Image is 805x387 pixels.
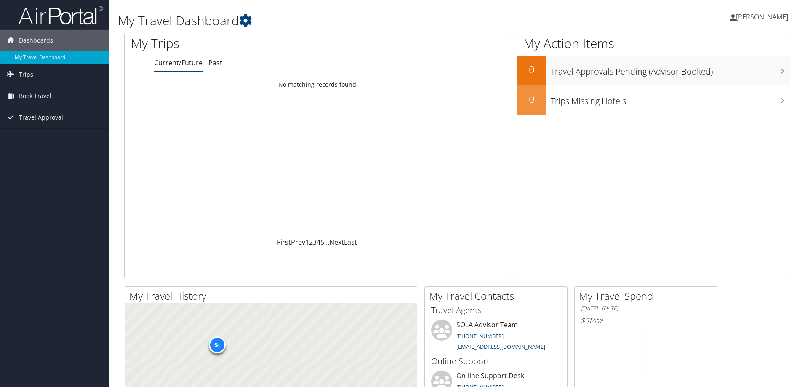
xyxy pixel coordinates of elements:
[730,4,797,29] a: [PERSON_NAME]
[19,107,63,128] span: Travel Approval
[456,332,504,340] a: [PHONE_NUMBER]
[131,35,343,52] h1: My Trips
[305,238,309,247] a: 1
[19,64,33,85] span: Trips
[129,289,417,303] h2: My Travel History
[517,92,546,106] h2: 0
[118,12,570,29] h1: My Travel Dashboard
[19,85,51,107] span: Book Travel
[324,238,329,247] span: …
[517,56,790,85] a: 0Travel Approvals Pending (Advisor Booked)
[551,91,790,107] h3: Trips Missing Hotels
[429,289,567,303] h2: My Travel Contacts
[320,238,324,247] a: 5
[581,304,711,312] h6: [DATE] - [DATE]
[291,238,305,247] a: Prev
[517,85,790,115] a: 0Trips Missing Hotels
[317,238,320,247] a: 4
[517,35,790,52] h1: My Action Items
[431,355,561,367] h3: Online Support
[456,343,545,350] a: [EMAIL_ADDRESS][DOMAIN_NAME]
[581,316,589,325] span: $0
[581,316,711,325] h6: Total
[277,238,291,247] a: First
[517,62,546,77] h2: 0
[551,61,790,77] h3: Travel Approvals Pending (Advisor Booked)
[208,336,225,353] div: 54
[19,5,103,25] img: airportal-logo.png
[736,12,788,21] span: [PERSON_NAME]
[154,58,203,67] a: Current/Future
[309,238,313,247] a: 2
[125,77,510,92] td: No matching records found
[19,30,53,51] span: Dashboards
[313,238,317,247] a: 3
[427,320,565,354] li: SOLA Advisor Team
[579,289,717,303] h2: My Travel Spend
[431,304,561,316] h3: Travel Agents
[329,238,344,247] a: Next
[344,238,357,247] a: Last
[208,58,222,67] a: Past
